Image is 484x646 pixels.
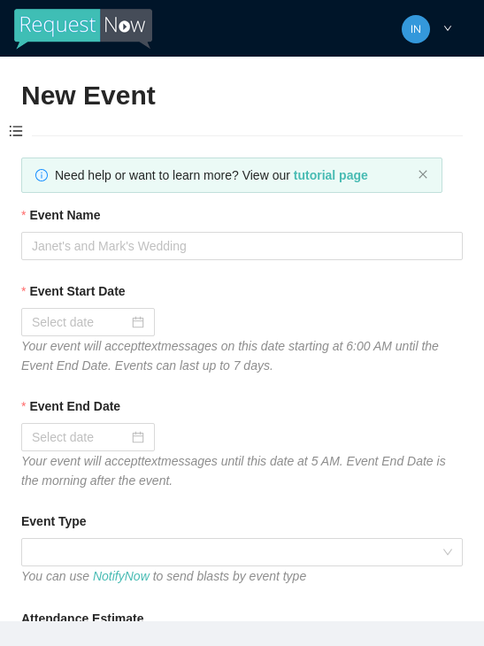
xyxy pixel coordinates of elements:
[418,169,428,181] button: close
[443,24,452,33] span: down
[55,168,368,182] span: Need help or want to learn more? View our
[21,232,463,260] input: Janet's and Mark's Wedding
[35,169,48,181] span: info-circle
[21,511,87,531] b: Event Type
[21,78,463,114] h2: New Event
[29,281,125,301] b: Event Start Date
[32,427,128,447] input: Select date
[29,396,120,416] b: Event End Date
[21,609,143,628] b: Attendance Estimate
[402,15,430,43] img: 5007bee7c59ef8fc6bd867d4aa71cdfc
[14,9,152,50] img: RequestNow
[21,339,439,373] i: Your event will accept text messages on this date starting at 6:00 AM until the Event End Date. E...
[32,312,128,332] input: Select date
[294,168,368,182] a: tutorial page
[29,205,100,225] b: Event Name
[21,454,446,488] i: Your event will accept text messages until this date at 5 AM. Event End Date is the morning after...
[21,566,463,586] div: You can use to send blasts by event type
[93,569,150,583] a: NotifyNow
